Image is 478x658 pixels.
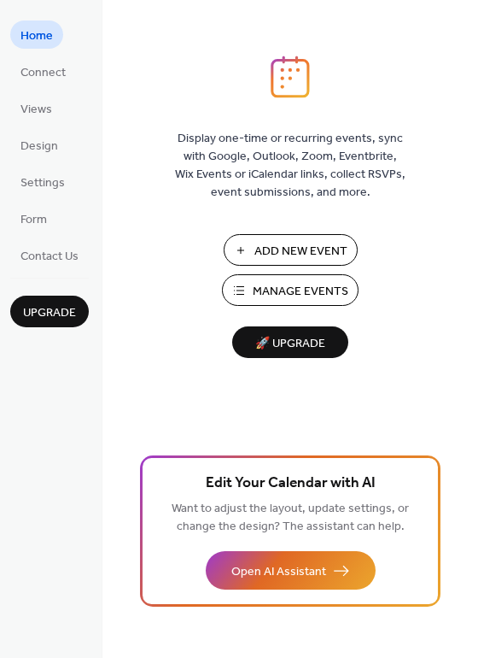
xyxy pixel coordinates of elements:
[224,234,358,266] button: Add New Event
[222,274,358,306] button: Manage Events
[20,138,58,156] span: Design
[231,563,326,581] span: Open AI Assistant
[20,101,52,119] span: Views
[271,56,310,98] img: logo_icon.svg
[253,283,348,301] span: Manage Events
[232,326,348,358] button: 🚀 Upgrade
[20,64,66,82] span: Connect
[10,57,76,85] a: Connect
[10,94,62,122] a: Views
[254,243,347,261] span: Add New Event
[10,167,75,196] a: Settings
[23,304,76,322] span: Upgrade
[10,131,68,159] a: Design
[206,472,376,496] span: Edit Your Calendar with AI
[10,241,89,269] a: Contact Us
[242,332,338,355] span: 🚀 Upgrade
[206,551,376,590] button: Open AI Assistant
[10,296,89,327] button: Upgrade
[10,204,57,232] a: Form
[20,27,53,45] span: Home
[175,130,405,202] span: Display one-time or recurring events, sync with Google, Outlook, Zoom, Eventbrite, Wix Events or ...
[10,21,63,49] a: Home
[172,497,409,538] span: Want to adjust the layout, update settings, or change the design? The assistant can help.
[20,211,47,229] span: Form
[20,174,65,192] span: Settings
[20,248,79,266] span: Contact Us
